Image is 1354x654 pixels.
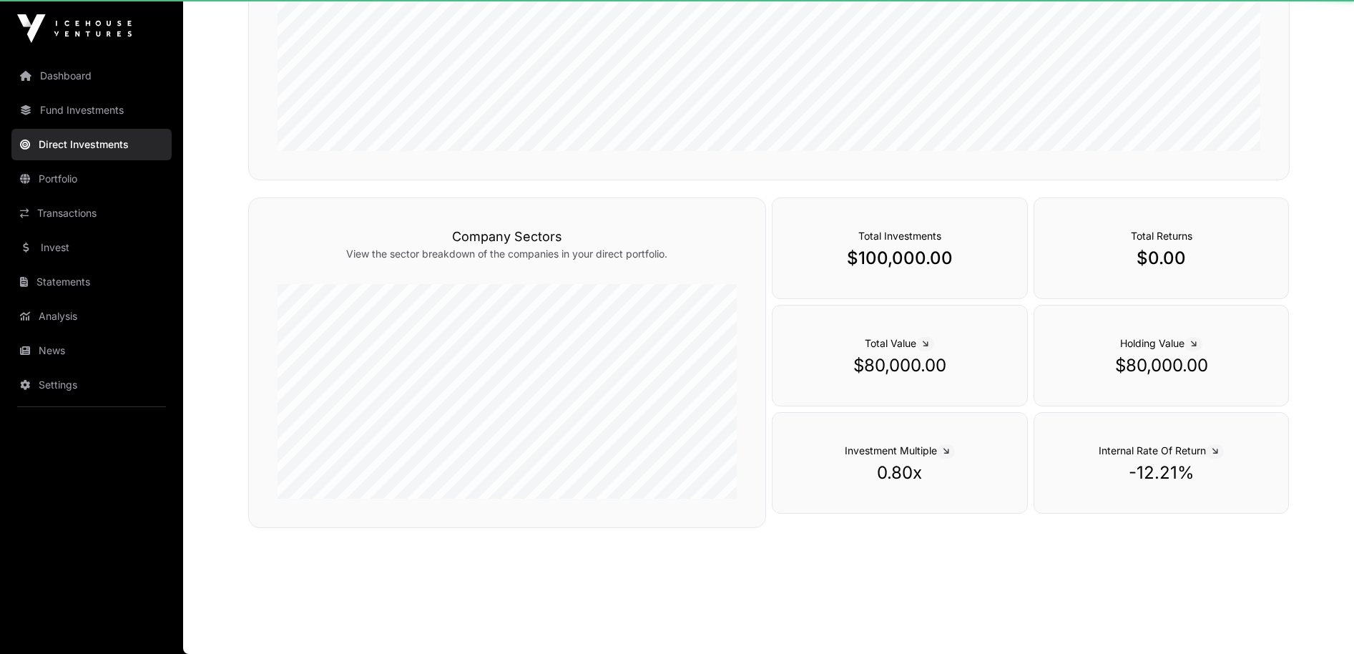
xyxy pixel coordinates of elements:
p: -12.21% [1063,462,1260,484]
span: Investment Multiple [845,444,955,457]
a: Transactions [11,197,172,229]
p: $100,000.00 [801,247,999,270]
p: 0.80x [801,462,999,484]
span: Total Investments [858,230,941,242]
p: $0.00 [1063,247,1260,270]
iframe: Chat Widget [1282,585,1354,654]
p: $80,000.00 [1063,354,1260,377]
a: News [11,335,172,366]
p: $80,000.00 [801,354,999,377]
a: Portfolio [11,163,172,195]
a: Fund Investments [11,94,172,126]
span: Total Returns [1131,230,1192,242]
span: Holding Value [1120,337,1202,349]
a: Direct Investments [11,129,172,160]
a: Invest [11,232,172,263]
img: Icehouse Ventures Logo [17,14,132,43]
p: View the sector breakdown of the companies in your direct portfolio. [278,247,737,261]
a: Analysis [11,301,172,332]
a: Dashboard [11,60,172,92]
a: Settings [11,369,172,401]
span: Total Value [865,337,934,349]
h3: Company Sectors [278,227,737,247]
span: Internal Rate Of Return [1099,444,1224,457]
a: Statements [11,266,172,298]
